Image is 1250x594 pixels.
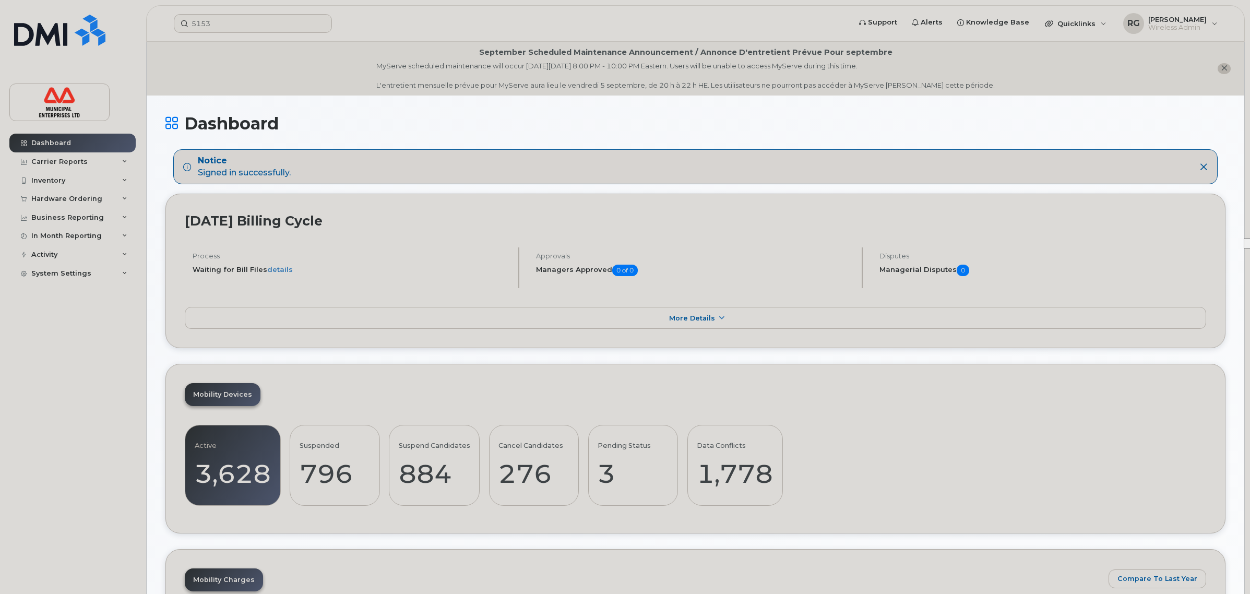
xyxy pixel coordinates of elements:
a: Cancel Candidates 276 [498,431,569,500]
span: 0 of 0 [612,265,638,276]
h4: Disputes [879,252,1206,260]
a: Data Conflicts 1,778 [697,431,773,500]
a: Mobility Charges [185,568,263,591]
h5: Managerial Disputes [879,265,1206,276]
button: Compare To Last Year [1109,569,1206,588]
h4: Process [193,252,509,260]
li: Waiting for Bill Files [193,265,509,275]
span: Compare To Last Year [1117,574,1197,584]
h2: [DATE] Billing Cycle [185,213,1206,229]
a: Active 3,628 [195,431,271,500]
button: close notification [1218,63,1231,74]
a: Mobility Devices [185,383,260,406]
a: Suspend Candidates 884 [399,431,470,500]
div: September Scheduled Maintenance Announcement / Annonce D'entretient Prévue Pour septembre [479,47,892,58]
span: More Details [669,314,715,322]
a: details [267,265,293,274]
a: Pending Status 3 [598,431,668,500]
h1: Dashboard [165,114,1225,133]
h5: Managers Approved [536,265,853,276]
span: 0 [957,265,969,276]
strong: Notice [198,155,291,167]
div: Signed in successfully. [198,155,291,179]
h4: Approvals [536,252,853,260]
a: Suspended 796 [300,431,370,500]
div: MyServe scheduled maintenance will occur [DATE][DATE] 8:00 PM - 10:00 PM Eastern. Users will be u... [376,61,995,90]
